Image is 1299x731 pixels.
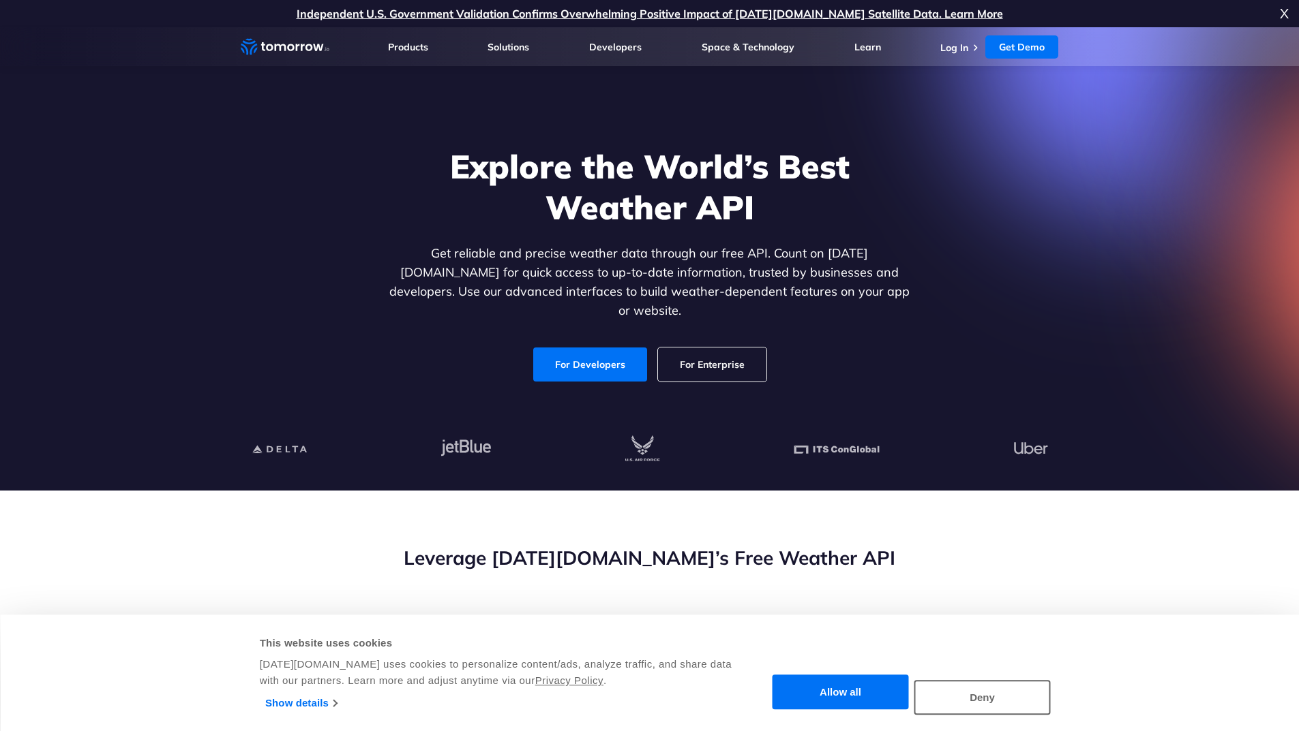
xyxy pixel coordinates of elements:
[387,244,913,320] p: Get reliable and precise weather data through our free API. Count on [DATE][DOMAIN_NAME] for quic...
[702,41,794,53] a: Space & Technology
[387,146,913,228] h1: Explore the World’s Best Weather API
[533,347,647,382] a: For Developers
[658,347,766,382] a: For Enterprise
[241,37,329,57] a: Home link
[985,35,1058,59] a: Get Demo
[297,7,1003,20] a: Independent U.S. Government Validation Confirms Overwhelming Positive Impact of [DATE][DOMAIN_NAM...
[854,41,881,53] a: Learn
[589,41,642,53] a: Developers
[773,675,909,710] button: Allow all
[940,42,968,54] a: Log In
[260,635,734,651] div: This website uses cookies
[265,693,337,713] a: Show details
[241,545,1059,571] h2: Leverage [DATE][DOMAIN_NAME]’s Free Weather API
[535,674,603,686] a: Privacy Policy
[388,41,428,53] a: Products
[488,41,529,53] a: Solutions
[914,680,1051,715] button: Deny
[260,656,734,689] div: [DATE][DOMAIN_NAME] uses cookies to personalize content/ads, analyze traffic, and share data with...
